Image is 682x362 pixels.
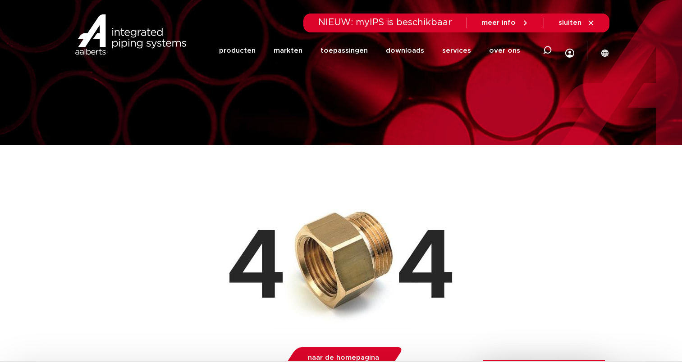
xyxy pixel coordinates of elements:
a: downloads [386,32,424,69]
a: over ons [489,32,520,69]
span: sluiten [558,19,581,26]
span: NIEUW: myIPS is beschikbaar [318,18,452,27]
a: meer info [481,19,529,27]
nav: Menu [219,32,520,69]
a: producten [219,32,256,69]
span: naar de homepagina [308,354,379,361]
a: sluiten [558,19,595,27]
a: toepassingen [320,32,368,69]
div: my IPS [565,30,574,72]
a: services [442,32,471,69]
a: markten [274,32,302,69]
h1: Pagina niet gevonden [78,149,605,178]
span: meer info [481,19,516,26]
